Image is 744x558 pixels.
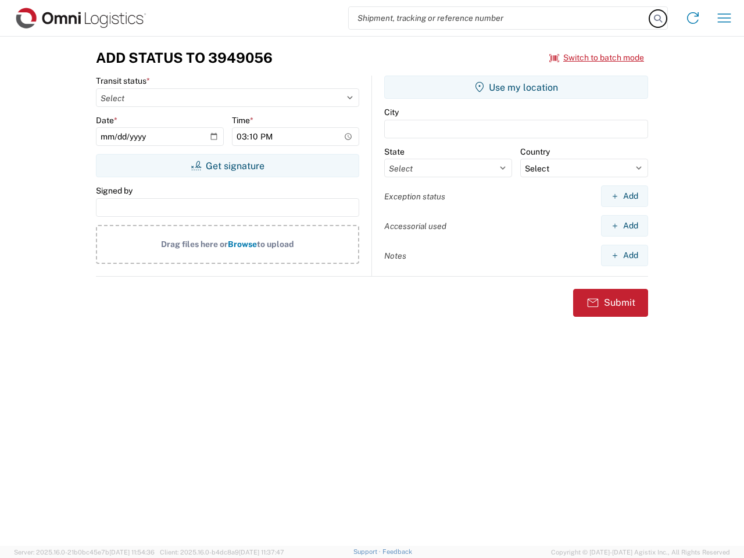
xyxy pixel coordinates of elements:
[96,154,359,177] button: Get signature
[96,76,150,86] label: Transit status
[232,115,253,126] label: Time
[384,146,405,157] label: State
[109,549,155,556] span: [DATE] 11:54:36
[384,76,648,99] button: Use my location
[349,7,650,29] input: Shipment, tracking or reference number
[549,48,644,67] button: Switch to batch mode
[382,548,412,555] a: Feedback
[96,49,273,66] h3: Add Status to 3949056
[384,191,445,202] label: Exception status
[257,239,294,249] span: to upload
[160,549,284,556] span: Client: 2025.16.0-b4dc8a9
[353,548,382,555] a: Support
[520,146,550,157] label: Country
[601,245,648,266] button: Add
[228,239,257,249] span: Browse
[384,107,399,117] label: City
[239,549,284,556] span: [DATE] 11:37:47
[384,251,406,261] label: Notes
[14,549,155,556] span: Server: 2025.16.0-21b0bc45e7b
[384,221,446,231] label: Accessorial used
[601,215,648,237] button: Add
[551,547,730,557] span: Copyright © [DATE]-[DATE] Agistix Inc., All Rights Reserved
[96,185,133,196] label: Signed by
[601,185,648,207] button: Add
[96,115,117,126] label: Date
[573,289,648,317] button: Submit
[161,239,228,249] span: Drag files here or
